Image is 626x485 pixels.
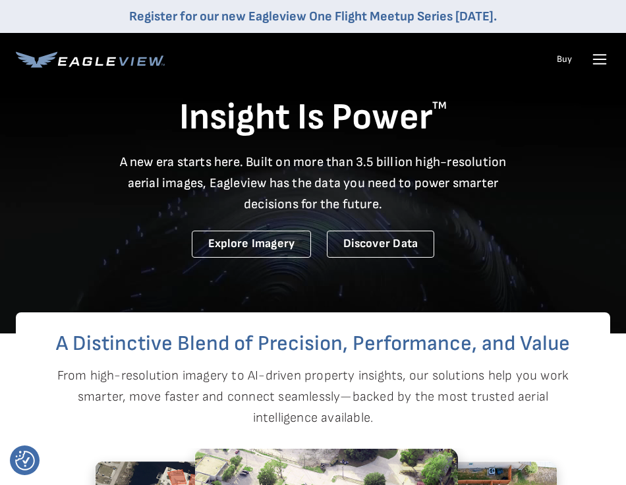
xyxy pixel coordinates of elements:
[16,333,610,355] h2: A Distinctive Blend of Precision, Performance, and Value
[111,152,515,215] p: A new era starts here. Built on more than 3.5 billion high-resolution aerial images, Eagleview ha...
[129,9,497,24] a: Register for our new Eagleview One Flight Meetup Series [DATE].
[327,231,434,258] a: Discover Data
[192,231,312,258] a: Explore Imagery
[15,451,35,471] button: Consent Preferences
[557,53,572,65] a: Buy
[432,100,447,112] sup: TM
[15,451,35,471] img: Revisit consent button
[16,95,610,141] h1: Insight Is Power
[31,365,595,428] p: From high-resolution imagery to AI-driven property insights, our solutions help you work smarter,...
